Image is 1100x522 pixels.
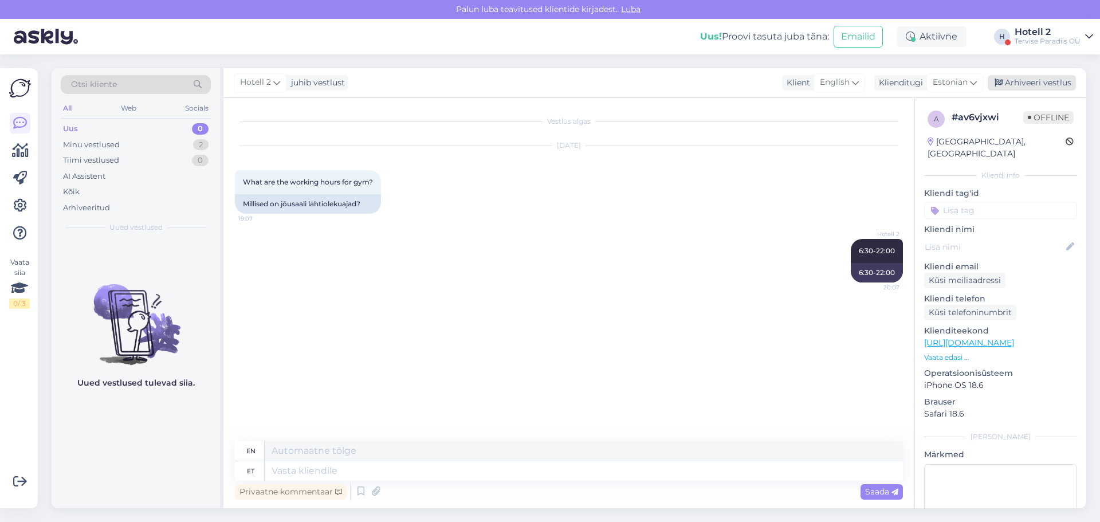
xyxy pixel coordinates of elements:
div: Aktiivne [897,26,967,47]
div: # av6vjxwi [952,111,1023,124]
p: Uued vestlused tulevad siia. [77,377,195,389]
span: Saada [865,486,898,497]
div: Hotell 2 [1015,28,1081,37]
input: Lisa nimi [925,241,1064,253]
div: AI Assistent [63,171,105,182]
div: Privaatne kommentaar [235,484,347,500]
div: Tervise Paradiis OÜ [1015,37,1081,46]
button: Emailid [834,26,883,48]
p: Kliendi email [924,261,1077,273]
input: Lisa tag [924,202,1077,219]
b: Uus! [700,31,722,42]
div: Minu vestlused [63,139,120,151]
div: et [247,461,254,481]
span: 6:30-22:00 [859,246,895,255]
p: Kliendi tag'id [924,187,1077,199]
p: iPhone OS 18.6 [924,379,1077,391]
span: What are the working hours for gym? [243,178,373,186]
p: Märkmed [924,449,1077,461]
div: Socials [183,101,211,116]
p: Brauser [924,396,1077,408]
div: Web [119,101,139,116]
span: Offline [1023,111,1074,124]
p: Vaata edasi ... [924,352,1077,363]
span: English [820,76,850,89]
div: 0 [192,155,209,166]
div: 6:30-22:00 [851,263,903,282]
div: Küsi telefoninumbrit [924,305,1016,320]
div: en [246,441,256,461]
span: Otsi kliente [71,79,117,91]
div: Kliendi info [924,170,1077,180]
div: [PERSON_NAME] [924,431,1077,442]
div: Kõik [63,186,80,198]
div: [DATE] [235,140,903,151]
div: H [994,29,1010,45]
div: 0 [192,123,209,135]
a: [URL][DOMAIN_NAME] [924,337,1014,348]
p: Klienditeekond [924,325,1077,337]
p: Kliendi nimi [924,223,1077,236]
div: [GEOGRAPHIC_DATA], [GEOGRAPHIC_DATA] [928,136,1066,160]
span: Luba [618,4,644,14]
div: Arhiveeri vestlus [988,75,1076,91]
div: Tiimi vestlused [63,155,119,166]
span: Hotell 2 [857,230,899,238]
div: Küsi meiliaadressi [924,273,1005,288]
span: Estonian [933,76,968,89]
div: Proovi tasuta juba täna: [700,30,829,44]
div: Millised on jõusaali lahtiolekuajad? [235,194,381,214]
p: Kliendi telefon [924,293,1077,305]
div: Vaata siia [9,257,30,309]
div: 0 / 3 [9,299,30,309]
span: a [934,115,939,123]
p: Operatsioonisüsteem [924,367,1077,379]
p: Safari 18.6 [924,408,1077,420]
img: Askly Logo [9,77,31,99]
span: Uued vestlused [109,222,163,233]
span: 20:07 [857,283,899,292]
span: 19:07 [238,214,281,223]
div: Klienditugi [874,77,923,89]
div: Uus [63,123,78,135]
div: Arhiveeritud [63,202,110,214]
div: Klient [782,77,810,89]
div: 2 [193,139,209,151]
div: Vestlus algas [235,116,903,127]
img: No chats [52,264,220,367]
div: All [61,101,74,116]
span: Hotell 2 [240,76,271,89]
a: Hotell 2Tervise Paradiis OÜ [1015,28,1093,46]
div: juhib vestlust [286,77,345,89]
